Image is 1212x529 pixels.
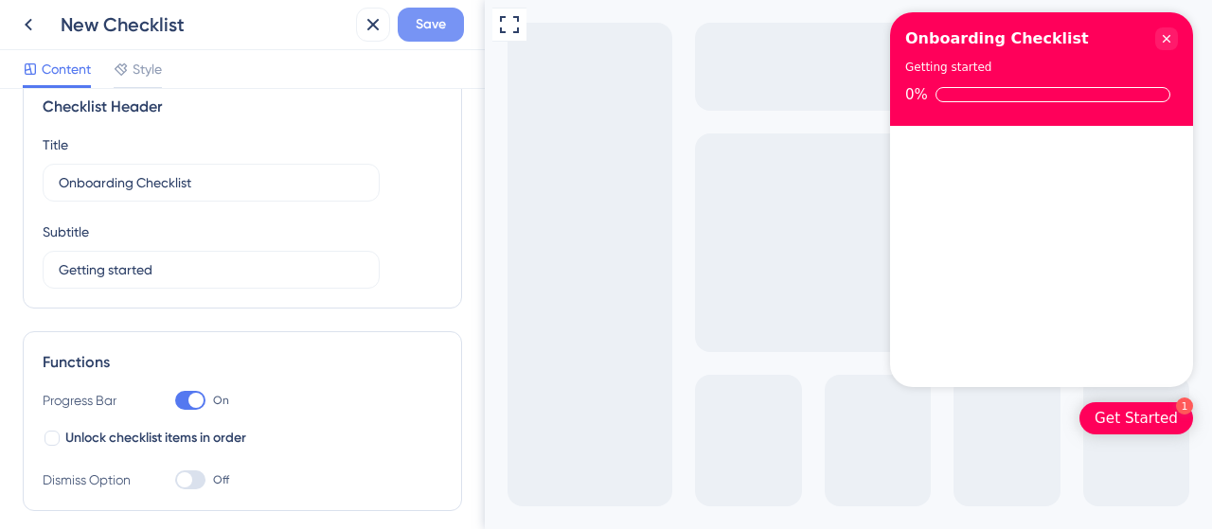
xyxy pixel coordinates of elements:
[420,58,507,77] div: Getting started
[43,220,89,243] div: Subtitle
[670,27,693,50] div: Close Checklist
[43,351,442,374] div: Functions
[65,427,246,450] span: Unlock checklist items in order
[420,86,443,103] div: 0%
[405,12,708,387] div: Checklist Container
[42,58,91,80] span: Content
[61,11,348,38] div: New Checklist
[213,472,229,487] span: Off
[59,172,364,193] input: Header 1
[43,96,442,118] div: Checklist Header
[398,8,464,42] button: Save
[133,58,162,80] span: Style
[691,397,708,414] div: 1
[213,393,229,408] span: On
[59,259,364,280] input: Header 2
[43,389,137,412] div: Progress Bar
[43,133,68,156] div: Title
[610,409,693,428] div: Get Started
[43,468,137,491] div: Dismiss Option
[420,86,693,103] div: Checklist progress: 0%
[595,402,708,434] div: Open Get Started checklist, remaining modules: 1
[420,27,604,50] div: Onboarding Checklist
[416,13,446,36] span: Save
[405,126,708,389] div: Checklist items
